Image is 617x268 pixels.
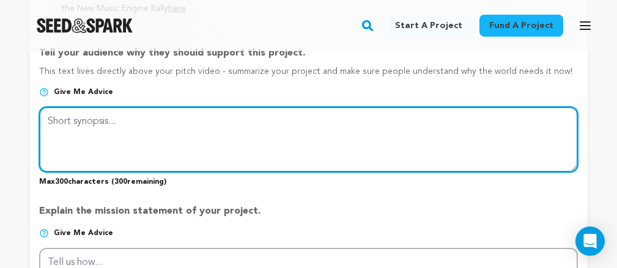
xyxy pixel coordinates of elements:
div: Open Intercom Messenger [575,226,605,256]
a: Fund a project [479,15,563,37]
p: Explain the mission statement of your project. [39,204,578,228]
span: Give me advice [54,228,113,238]
img: help-circle.svg [39,87,49,97]
img: help-circle.svg [39,228,49,238]
img: Seed&Spark Logo Dark Mode [37,18,133,33]
span: Give me advice [54,87,113,97]
span: 300 [55,178,68,186]
p: This text lives directly above your pitch video - summarize your project and make sure people und... [39,65,578,87]
a: Start a project [385,15,472,37]
p: Tell your audience why they should support this project. [39,46,578,65]
span: 300 [114,178,127,186]
p: Max characters ( remaining) [39,172,578,187]
a: Seed&Spark Homepage [37,18,133,33]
